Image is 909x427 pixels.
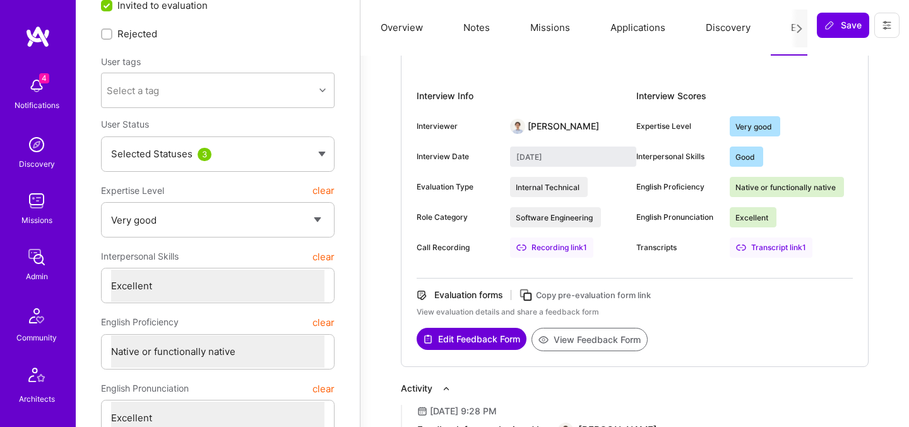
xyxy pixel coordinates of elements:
[16,331,57,344] div: Community
[24,132,49,157] img: discovery
[636,212,720,223] div: English Pronunciation
[312,311,335,334] button: clear
[111,148,193,160] span: Selected Statuses
[434,289,503,301] div: Evaluation forms
[636,242,720,253] div: Transcripts
[312,245,335,268] button: clear
[528,120,599,133] div: [PERSON_NAME]
[312,179,335,202] button: clear
[417,328,526,351] a: Edit Feedback Form
[510,238,593,258] div: Recording link 1
[417,212,500,223] div: Role Category
[417,328,526,350] button: Edit Feedback Form
[21,213,52,227] div: Missions
[795,24,804,33] i: icon Next
[319,87,326,93] i: icon Chevron
[39,73,49,83] span: 4
[107,84,159,97] div: Select a tag
[636,181,720,193] div: English Proficiency
[19,157,55,171] div: Discovery
[417,181,500,193] div: Evaluation Type
[401,382,432,395] div: Activity
[24,188,49,213] img: teamwork
[117,27,157,40] span: Rejected
[417,151,500,162] div: Interview Date
[417,86,636,106] div: Interview Info
[24,73,49,99] img: bell
[318,152,326,157] img: caret
[417,306,853,318] div: View evaluation details and share a feedback form
[101,179,164,202] span: Expertise Level
[536,289,651,302] div: Copy pre-evaluation form link
[101,119,149,129] span: User Status
[417,121,500,132] div: Interviewer
[21,301,52,331] img: Community
[312,377,335,400] button: clear
[730,238,812,258] a: Transcript link1
[21,362,52,392] img: Architects
[101,56,141,68] label: User tags
[101,245,179,268] span: Interpersonal Skills
[636,151,720,162] div: Interpersonal Skills
[532,328,648,351] button: View Feedback Form
[25,25,50,48] img: logo
[636,86,853,106] div: Interview Scores
[101,311,179,334] span: English Proficiency
[26,270,48,283] div: Admin
[824,19,862,32] span: Save
[198,148,211,161] div: 3
[510,119,525,134] img: User Avatar
[101,377,189,400] span: English Pronunciation
[519,288,533,303] i: icon Copy
[417,242,500,253] div: Call Recording
[15,99,59,112] div: Notifications
[19,392,55,406] div: Architects
[24,244,49,270] img: admin teamwork
[730,238,812,258] div: Transcript link 1
[636,121,720,132] div: Expertise Level
[430,405,497,418] div: [DATE] 9:28 PM
[817,13,869,38] button: Save
[510,238,593,258] a: Recording link1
